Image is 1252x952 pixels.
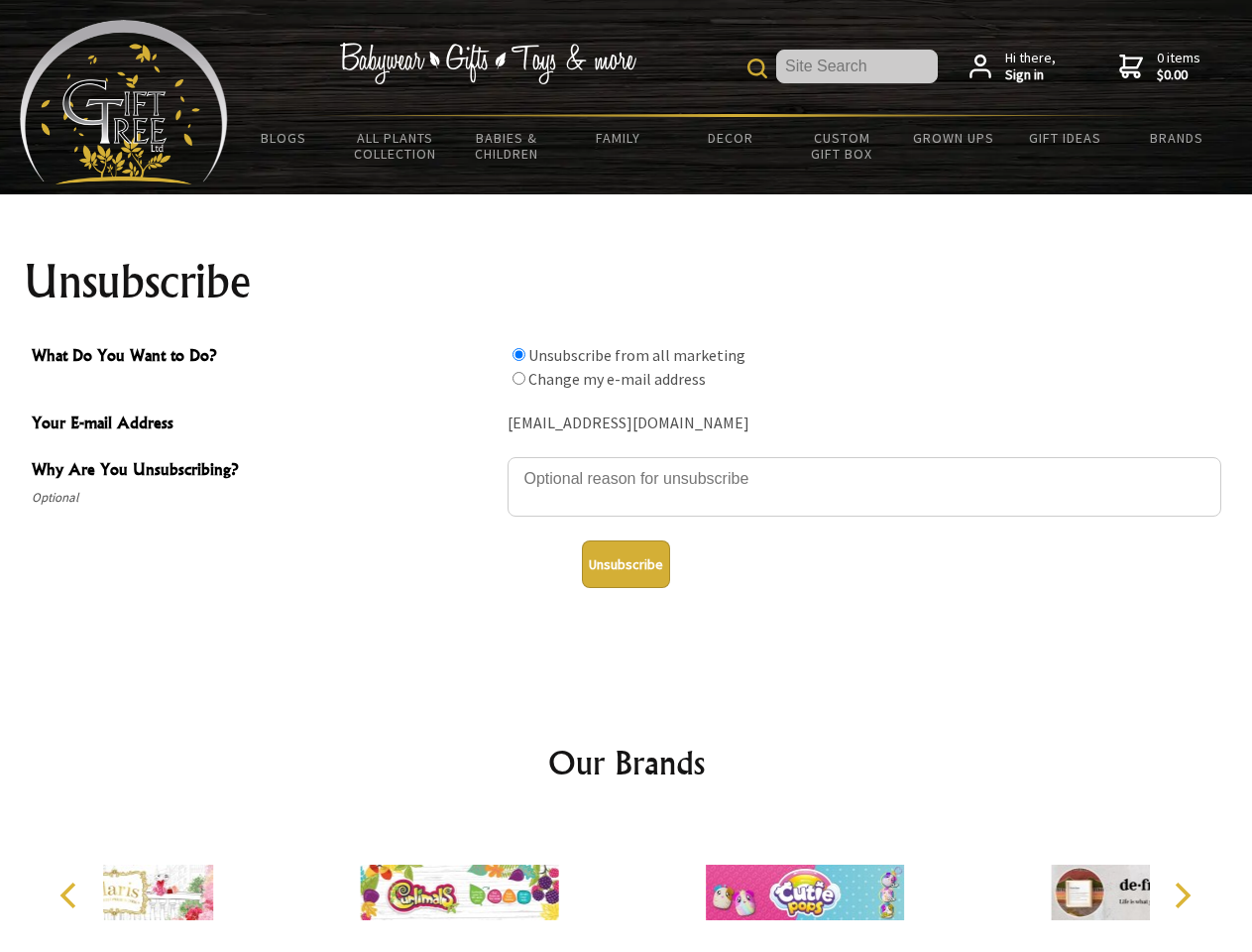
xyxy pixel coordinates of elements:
button: Previous [50,874,93,917]
input: What Do You Want to Do? [512,372,525,385]
strong: $0.00 [1157,66,1200,84]
span: Why Are You Unsubscribing? [32,457,498,486]
a: BLOGS [228,117,340,159]
h1: Unsubscribe [24,258,1229,305]
a: 0 items$0.00 [1119,50,1200,84]
a: All Plants Collection [340,117,452,175]
a: Decor [674,117,786,159]
span: Optional [32,486,498,510]
textarea: Why Are You Unsubscribing? [508,457,1221,517]
a: Babies & Children [451,117,563,175]
button: Unsubscribe [582,540,670,588]
input: Site Search [776,50,938,83]
a: Grown Ups [897,117,1009,159]
div: [EMAIL_ADDRESS][DOMAIN_NAME] [508,409,1221,439]
span: Hi there, [1005,50,1056,84]
img: product search [747,59,767,78]
label: Unsubscribe from all marketing [528,345,745,365]
a: Hi there,Sign in [969,50,1056,84]
a: Gift Ideas [1009,117,1121,159]
a: Custom Gift Box [786,117,898,175]
span: Your E-mail Address [32,411,498,439]
input: What Do You Want to Do? [512,348,525,361]
a: Family [563,117,675,159]
label: Change my e-mail address [528,369,706,389]
img: Babyware - Gifts - Toys and more... [20,20,228,184]
h2: Our Brands [40,739,1213,786]
a: Brands [1121,117,1233,159]
span: 0 items [1157,49,1200,84]
button: Next [1160,874,1203,917]
span: What Do You Want to Do? [32,343,498,372]
img: Babywear - Gifts - Toys & more [339,43,636,84]
strong: Sign in [1005,66,1056,84]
